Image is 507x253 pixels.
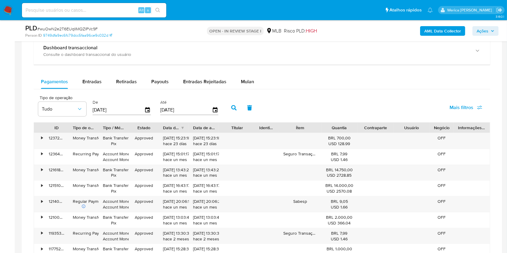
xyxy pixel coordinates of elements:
button: AML Data Collector [420,26,465,36]
b: Person ID [25,33,42,38]
span: # wuOwN2e2T6EUqIIMQZlPVc9F [37,26,98,32]
a: Notificações [428,8,433,13]
div: MLB [266,28,281,34]
span: s [147,7,149,13]
a: Sair [496,7,502,13]
button: Ações [472,26,499,36]
span: HIGH [306,27,317,34]
span: Risco PLD: [284,28,317,34]
span: Alt [139,7,144,13]
b: AML Data Collector [424,26,461,36]
button: search-icon [152,6,164,14]
b: PLD [25,23,37,33]
a: 9749dfa9ec6fc79dcc5faa96ce9c032d [43,33,112,38]
p: OPEN - IN REVIEW STAGE I [207,27,264,35]
span: Atalhos rápidos [389,7,422,13]
span: 3.160.1 [496,14,504,19]
p: werica.jgaldencio@mercadolivre.com [447,7,494,13]
input: Pesquise usuários ou casos... [22,6,166,14]
span: Ações [477,26,488,36]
